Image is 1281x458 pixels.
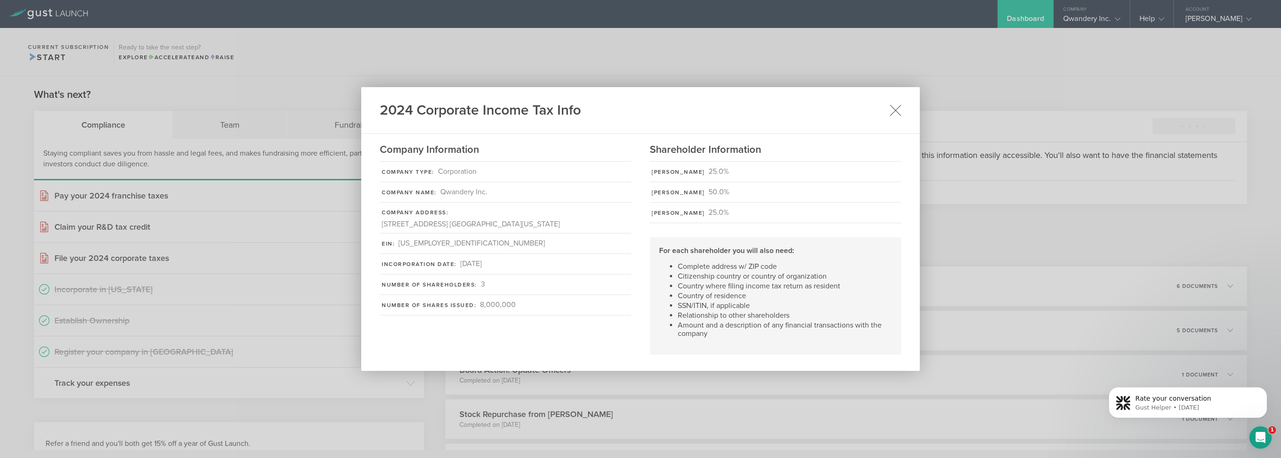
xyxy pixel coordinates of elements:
[708,187,729,198] div: 50.0%
[678,301,892,310] li: SSN/ITIN, if applicable
[659,246,794,255] strong: For each shareholder you will also need:
[678,262,892,271] li: Complete address w/ ZIP code
[380,143,631,157] h2: Company Information
[480,300,516,310] div: 8,000,000
[481,279,485,290] div: 3
[652,209,705,217] div: [PERSON_NAME]
[1268,426,1276,434] span: 1
[678,311,892,320] li: Relationship to other shareholders
[678,272,892,280] li: Citizenship country or country of organization
[1095,368,1281,433] iframe: Intercom notifications message
[382,188,437,197] div: Company Name:
[382,260,457,268] div: Incorporation Date:
[652,188,705,197] div: [PERSON_NAME]
[382,168,434,176] div: Company Type:
[438,166,477,177] div: Corporation
[708,166,729,177] div: 25.0%
[382,301,476,309] div: Number of Shares Issued:
[382,280,477,289] div: Number of Shareholders:
[678,282,892,290] li: Country where filing income tax return as resident
[652,168,705,176] div: [PERSON_NAME]
[398,238,545,249] div: [US_EMPLOYER_IDENTIFICATION_NUMBER]
[460,259,482,269] div: [DATE]
[382,239,395,248] div: EIN:
[382,219,560,230] div: [STREET_ADDRESS] [GEOGRAPHIC_DATA][US_STATE]
[708,207,729,218] div: 25.0%
[678,292,892,300] li: Country of residence
[1249,426,1272,449] iframe: Intercom live chat
[380,101,581,120] h1: 2024 Corporate Income Tax Info
[650,143,901,157] h2: Shareholder Information
[440,187,487,198] div: Qwandery Inc.
[678,321,892,338] li: Amount and a description of any financial transactions with the company
[382,208,448,217] div: Company Address:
